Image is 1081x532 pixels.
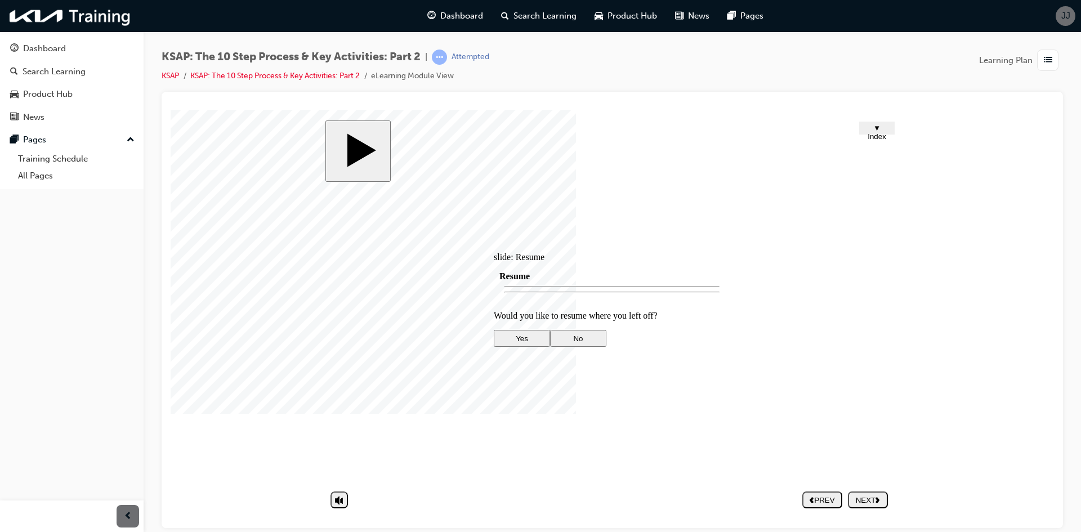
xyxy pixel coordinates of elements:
span: Resume [329,162,359,171]
span: prev-icon [124,509,132,524]
span: KSAP: The 10 Step Process & Key Activities: Part 2 [162,51,421,64]
span: list-icon [1044,53,1052,68]
span: news-icon [675,9,684,23]
div: Pages [23,133,46,146]
a: pages-iconPages [718,5,772,28]
a: News [5,107,139,128]
button: Pages [5,129,139,150]
a: search-iconSearch Learning [492,5,586,28]
a: Training Schedule [14,150,139,168]
p: Would you like to resume where you left off? [323,201,560,211]
span: pages-icon [727,9,736,23]
span: guage-icon [10,44,19,54]
span: car-icon [10,90,19,100]
div: Search Learning [23,65,86,78]
a: car-iconProduct Hub [586,5,666,28]
a: guage-iconDashboard [418,5,492,28]
a: news-iconNews [666,5,718,28]
span: search-icon [501,9,509,23]
div: Product Hub [23,88,73,101]
a: Dashboard [5,38,139,59]
li: eLearning Module View [371,70,454,83]
a: All Pages [14,167,139,185]
button: JJ [1056,6,1075,26]
a: Search Learning [5,61,139,82]
span: search-icon [10,67,18,77]
div: slide: Resume [323,142,560,153]
span: Product Hub [607,10,657,23]
button: Learning Plan [979,50,1063,71]
img: kia-training [6,5,135,28]
button: Yes [323,220,379,237]
button: No [379,220,436,237]
div: News [23,111,44,124]
span: News [688,10,709,23]
span: learningRecordVerb_ATTEMPT-icon [432,50,447,65]
span: Dashboard [440,10,483,23]
span: JJ [1061,10,1070,23]
a: KSAP [162,71,179,81]
span: Search Learning [513,10,577,23]
span: up-icon [127,133,135,147]
div: Attempted [452,52,489,62]
button: DashboardSearch LearningProduct HubNews [5,36,139,129]
a: Product Hub [5,84,139,105]
span: guage-icon [427,9,436,23]
span: Learning Plan [979,54,1033,67]
div: Dashboard [23,42,66,55]
span: | [425,51,427,64]
a: KSAP: The 10 Step Process & Key Activities: Part 2 [190,71,360,81]
span: Pages [740,10,763,23]
span: pages-icon [10,135,19,145]
span: car-icon [595,9,603,23]
span: news-icon [10,113,19,123]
